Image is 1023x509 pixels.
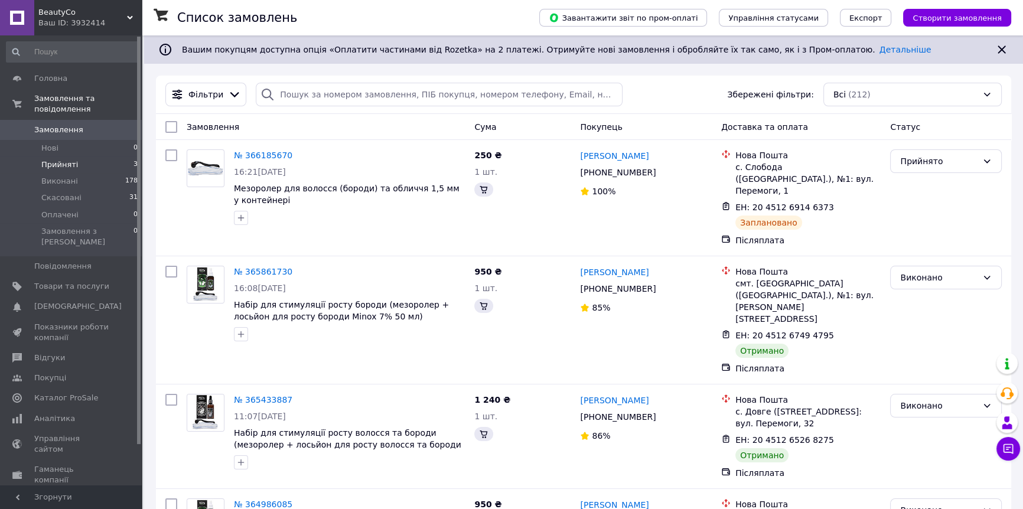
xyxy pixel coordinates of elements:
span: Виконані [41,176,78,187]
input: Пошук за номером замовлення, ПІБ покупця, номером телефону, Email, номером накладної [256,83,622,106]
div: [PHONE_NUMBER] [578,164,658,181]
a: [PERSON_NAME] [580,150,649,162]
a: Набір для стимуляції росту волосся та бороди (мезоролер + лосьйон для росту волосся та бороди Min... [234,428,461,461]
div: Нова Пошта [735,149,881,161]
span: 16:21[DATE] [234,167,286,177]
span: Замовлення та повідомлення [34,93,142,115]
a: [PERSON_NAME] [580,394,649,406]
a: [PERSON_NAME] [580,266,649,278]
span: 31 [129,192,138,203]
a: Фото товару [187,149,224,187]
a: Створити замовлення [891,12,1011,22]
div: Отримано [735,344,789,358]
span: Завантажити звіт по пром-оплаті [549,12,698,23]
span: Відгуки [34,353,65,363]
a: № 364986085 [234,500,292,509]
button: Завантажити звіт по пром-оплаті [539,9,707,27]
span: 250 ₴ [474,151,501,160]
span: Повідомлення [34,261,92,272]
span: Прийняті [41,159,78,170]
div: смт. [GEOGRAPHIC_DATA] ([GEOGRAPHIC_DATA].), №1: вул. [PERSON_NAME][STREET_ADDRESS] [735,278,881,325]
div: Післяплата [735,467,881,479]
span: 86% [592,431,610,441]
span: Замовлення [187,122,239,132]
a: № 366185670 [234,151,292,160]
span: 178 [125,176,138,187]
span: Товари та послуги [34,281,109,292]
div: с. Довге ([STREET_ADDRESS]: вул. Перемоги, 32 [735,406,881,429]
div: Нова Пошта [735,394,881,406]
div: с. Слобода ([GEOGRAPHIC_DATA].), №1: вул. Перемоги, 1 [735,161,881,197]
img: Фото товару [187,267,224,303]
span: Замовлення [34,125,83,135]
span: 85% [592,303,610,312]
button: Експорт [840,9,892,27]
span: Скасовані [41,192,82,203]
span: 100% [592,187,615,196]
span: Головна [34,73,67,84]
div: Заплановано [735,216,802,230]
button: Створити замовлення [903,9,1011,27]
button: Чат з покупцем [996,437,1020,461]
span: 3 [133,159,138,170]
button: Управління статусами [719,9,828,27]
div: [PHONE_NUMBER] [578,280,658,297]
span: Статус [890,122,920,132]
span: Експорт [849,14,882,22]
span: 0 [133,210,138,220]
a: Фото товару [187,266,224,304]
span: 950 ₴ [474,267,501,276]
div: Виконано [900,399,978,412]
div: Післяплата [735,234,881,246]
span: Всі [833,89,846,100]
div: Виконано [900,271,978,284]
span: 1 шт. [474,283,497,293]
a: Набір для стимуляції росту бороди (мезоролер + лосьйон для росту бороди Minox 7% 50 мл) [234,300,449,321]
span: Управління сайтом [34,433,109,455]
span: Покупці [34,373,66,383]
span: ЕН: 20 4512 6749 4795 [735,331,834,340]
span: ЕН: 20 4512 6526 8275 [735,435,834,445]
div: Ваш ID: 3932414 [38,18,142,28]
span: Вашим покупцям доступна опція «Оплатити частинами від Rozetka» на 2 платежі. Отримуйте нові замов... [182,45,931,54]
img: Фото товару [188,394,223,431]
span: Замовлення з [PERSON_NAME] [41,226,133,247]
span: 0 [133,143,138,154]
span: 1 шт. [474,412,497,421]
span: Фільтри [188,89,223,100]
input: Пошук [6,41,139,63]
span: Оплачені [41,210,79,220]
span: Гаманець компанії [34,464,109,485]
h1: Список замовлень [177,11,297,25]
a: № 365433887 [234,395,292,404]
a: Фото товару [187,394,224,432]
span: Доставка та оплата [721,122,808,132]
span: [DEMOGRAPHIC_DATA] [34,301,122,312]
span: 11:07[DATE] [234,412,286,421]
div: Нова Пошта [735,266,881,278]
span: Збережені фільтри: [727,89,813,100]
span: Створити замовлення [913,14,1002,22]
span: BeautyCo [38,7,127,18]
span: Аналітика [34,413,75,424]
a: Мезоролер для волосся (бороди) та обличчя 1,5 мм у контейнері [234,184,460,205]
a: Детальніше [879,45,931,54]
span: Покупець [580,122,622,132]
span: Нові [41,143,58,154]
span: 16:08[DATE] [234,283,286,293]
span: Каталог ProSale [34,393,98,403]
span: Cума [474,122,496,132]
span: ЕН: 20 4512 6914 6373 [735,203,834,212]
div: Отримано [735,448,789,462]
span: 1 шт. [474,167,497,177]
span: 1 240 ₴ [474,395,510,404]
a: № 365861730 [234,267,292,276]
span: Показники роботи компанії [34,322,109,343]
span: (212) [848,90,871,99]
span: 0 [133,226,138,247]
div: [PHONE_NUMBER] [578,409,658,425]
div: Післяплата [735,363,881,374]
